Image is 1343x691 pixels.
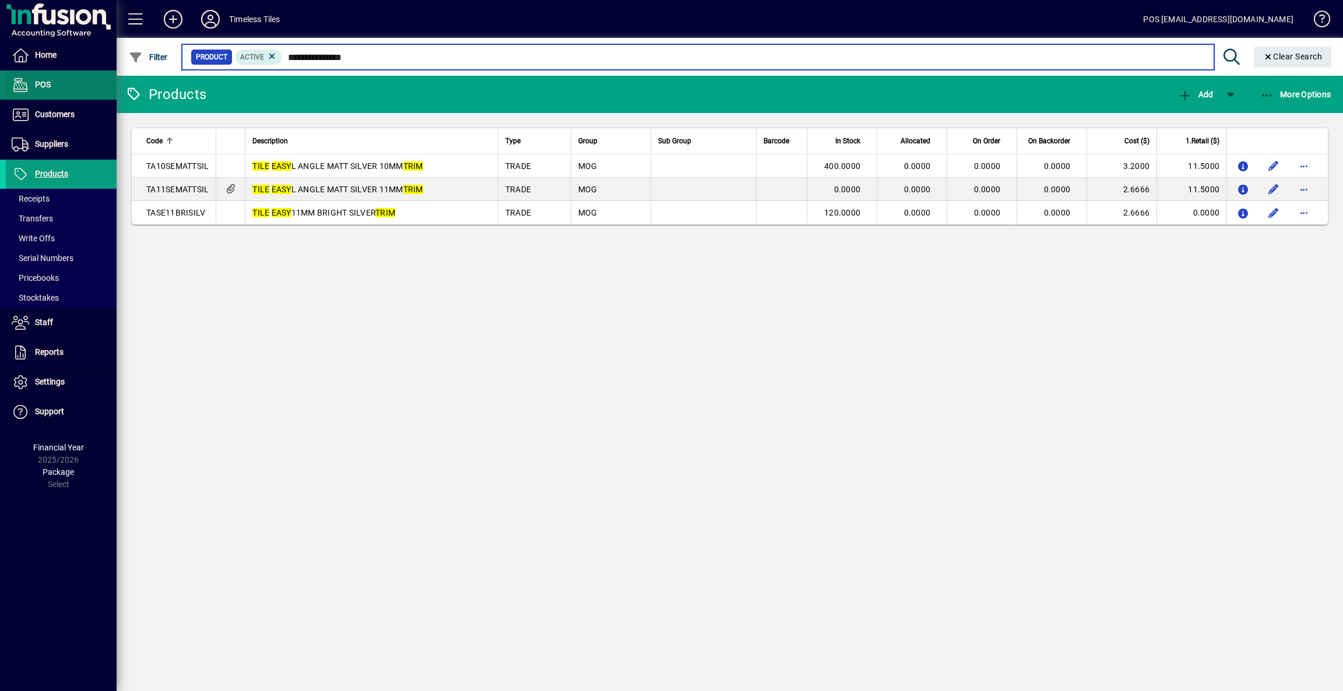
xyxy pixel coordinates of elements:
div: On Order [954,135,1011,147]
em: TRIM [403,161,423,171]
span: Customers [35,110,75,119]
span: 0.0000 [1044,208,1071,217]
span: In Stock [835,135,860,147]
span: Filter [129,52,168,62]
span: Type [505,135,521,147]
span: 0.0000 [904,208,931,217]
span: L ANGLE MATT SILVER 11MM [252,185,423,194]
em: TILE [252,208,269,217]
span: Sub Group [658,135,691,147]
td: 11.5000 [1156,178,1226,201]
button: Clear [1254,47,1332,68]
a: Receipts [6,189,117,209]
em: TILE [252,161,269,171]
span: Suppliers [35,139,68,149]
div: Allocated [884,135,941,147]
span: Description [252,135,288,147]
span: 0.0000 [974,161,1001,171]
button: Profile [192,9,229,30]
span: More Options [1260,90,1331,99]
span: Products [35,169,68,178]
a: Stocktakes [6,288,117,308]
span: Group [578,135,597,147]
span: 0.0000 [974,185,1001,194]
span: 0.0000 [1044,185,1071,194]
a: Support [6,397,117,426]
span: 120.0000 [824,208,860,217]
span: Code [146,135,163,147]
span: Package [43,467,74,477]
em: EASY [272,208,291,217]
span: Transfers [12,214,53,223]
a: Pricebooks [6,268,117,288]
div: Timeless Tiles [229,10,280,29]
em: TRIM [403,185,423,194]
button: More options [1295,180,1313,199]
span: 0.0000 [834,185,861,194]
span: Support [35,407,64,416]
div: In Stock [814,135,871,147]
td: 2.6666 [1087,201,1156,224]
a: Staff [6,308,117,337]
span: Clear Search [1263,52,1323,61]
span: On Order [973,135,1000,147]
button: Edit [1264,203,1283,222]
em: TRIM [375,208,395,217]
em: TILE [252,185,269,194]
button: Edit [1264,157,1283,175]
span: Cost ($) [1124,135,1149,147]
button: Edit [1264,180,1283,199]
span: Add [1178,90,1213,99]
span: Stocktakes [12,293,59,302]
span: Staff [35,318,53,327]
span: 400.0000 [824,161,860,171]
span: Receipts [12,194,50,203]
span: Financial Year [33,443,84,452]
span: TRADE [505,185,531,194]
span: Barcode [764,135,789,147]
span: 11MM BRIGHT SILVER [252,208,395,217]
div: Barcode [764,135,800,147]
div: Code [146,135,209,147]
td: 11.5000 [1156,154,1226,178]
span: TRADE [505,161,531,171]
a: Home [6,41,117,70]
span: Write Offs [12,234,55,243]
span: 0.0000 [974,208,1001,217]
button: Filter [126,47,171,68]
div: Products [125,85,206,104]
span: Serial Numbers [12,253,73,263]
span: TA10SEMATTSIL [146,161,209,171]
span: On Backorder [1028,135,1070,147]
span: Reports [35,347,64,357]
span: Settings [35,377,65,386]
td: 3.2000 [1087,154,1156,178]
div: On Backorder [1024,135,1081,147]
button: Add [1175,84,1216,105]
div: Sub Group [658,135,749,147]
span: MOG [578,208,597,217]
a: Reports [6,338,117,367]
em: EASY [272,185,291,194]
button: More Options [1257,84,1334,105]
span: Active [240,53,264,61]
span: TRADE [505,208,531,217]
button: Add [154,9,192,30]
span: Allocated [901,135,930,147]
span: 0.0000 [904,161,931,171]
mat-chip: Activation Status: Active [235,50,282,65]
button: More options [1295,203,1313,222]
span: 0.0000 [904,185,931,194]
div: Type [505,135,564,147]
span: MOG [578,161,597,171]
div: Description [252,135,491,147]
td: 2.6666 [1087,178,1156,201]
span: MOG [578,185,597,194]
a: Serial Numbers [6,248,117,268]
span: TA11SEMATTSIL [146,185,209,194]
em: EASY [272,161,291,171]
td: 0.0000 [1156,201,1226,224]
button: More options [1295,157,1313,175]
a: Customers [6,100,117,129]
span: 1.Retail ($) [1186,135,1219,147]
